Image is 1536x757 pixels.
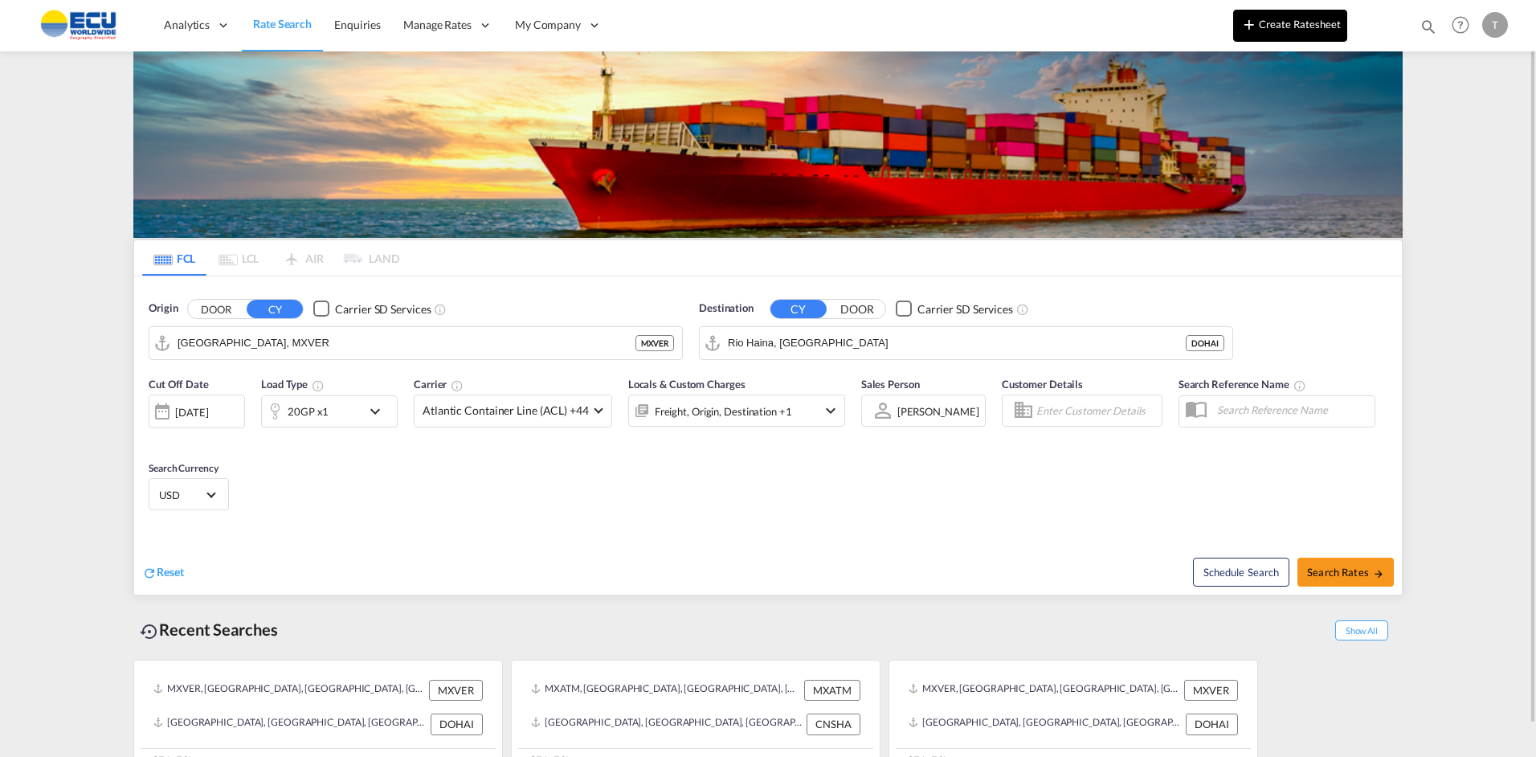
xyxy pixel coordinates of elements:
md-checkbox: Checkbox No Ink [313,301,431,317]
div: DOHAI [431,714,483,734]
div: icon-magnify [1420,18,1437,42]
span: Cut Off Date [149,378,209,391]
input: Search by Port [728,331,1186,355]
button: CY [247,300,303,318]
md-icon: icon-plus 400-fg [1240,14,1259,34]
div: Origin DOOR CY Checkbox No InkUnchecked: Search for CY (Container Yard) services for all selected... [134,276,1402,595]
md-pagination-wrapper: Use the left and right arrow keys to navigate between tabs [142,240,399,276]
button: DOOR [829,300,885,318]
div: MXVER, Veracruz, Mexico, Mexico & Central America, Americas [153,680,425,701]
md-input-container: Veracruz, MXVER [149,327,682,359]
div: MXVER [635,335,674,351]
div: MXVER, Veracruz, Mexico, Mexico & Central America, Americas [909,680,1180,701]
md-select: Select Currency: $ USDUnited States Dollar [157,483,220,506]
div: DOHAI [1186,714,1238,734]
div: T [1482,12,1508,38]
div: DOHAI, Rio Haina, Dominican Republic, Caribbean, Americas [153,714,427,734]
div: DOHAI [1186,335,1224,351]
div: MXATM, Altamira, Mexico, Mexico & Central America, Americas [531,680,800,701]
div: Recent Searches [133,612,284,648]
md-icon: Unchecked: Search for CY (Container Yard) services for all selected carriers.Checked : Search for... [1016,303,1029,316]
img: LCL+%26+FCL+BACKGROUND.png [133,51,1403,238]
button: CY [770,300,827,318]
div: [DATE] [175,405,208,419]
md-input-container: Rio Haina, DOHAI [700,327,1232,359]
span: Rate Search [253,17,312,31]
div: [DATE] [149,395,245,428]
button: Search Ratesicon-arrow-right [1297,558,1394,587]
span: Manage Rates [403,17,472,33]
button: DOOR [188,300,244,318]
div: MXVER [1184,680,1238,701]
div: [PERSON_NAME] [897,405,979,418]
md-icon: icon-magnify [1420,18,1437,35]
button: Note: By default Schedule search will only considerorigin ports, destination ports and cut off da... [1193,558,1289,587]
md-icon: icon-information-outline [312,379,325,392]
span: USD [159,488,204,502]
div: DOHAI, Rio Haina, Dominican Republic, Caribbean, Americas [909,714,1182,734]
span: Load Type [261,378,325,391]
div: Freight Origin Destination Factory Stuffingicon-chevron-down [628,395,845,427]
div: 20GP x1icon-chevron-down [261,395,398,428]
button: icon-plus 400-fgCreate Ratesheet [1233,10,1347,42]
md-datepicker: Select [149,427,161,448]
input: Enter Customer Details [1036,399,1157,423]
md-checkbox: Checkbox No Ink [896,301,1013,317]
span: Help [1447,11,1474,39]
span: Search Currency [149,462,219,474]
div: Carrier SD Services [335,301,431,317]
md-tab-item: FCL [142,240,206,276]
div: MXVER [429,680,483,701]
span: Atlantic Container Line (ACL) +44 [423,403,589,419]
md-select: Sales Person: Thelma Hernandez [896,399,981,423]
md-icon: Unchecked: Search for CY (Container Yard) services for all selected carriers.Checked : Search for... [434,303,447,316]
md-icon: Your search will be saved by the below given name [1293,379,1306,392]
span: Reset [157,565,184,579]
div: icon-refreshReset [142,564,184,582]
div: CNSHA [807,714,860,734]
span: My Company [515,17,581,33]
md-icon: icon-chevron-down [366,402,393,421]
input: Search by Port [178,331,635,355]
span: Analytics [164,17,210,33]
div: MXATM [804,680,860,701]
span: Search Reference Name [1179,378,1306,391]
span: Carrier [414,378,464,391]
md-icon: icon-chevron-down [821,401,840,420]
md-icon: icon-backup-restore [140,622,159,641]
md-icon: icon-refresh [142,566,157,580]
div: CNSHA, Shanghai, China, Greater China & Far East Asia, Asia Pacific [531,714,803,734]
md-icon: The selected Trucker/Carrierwill be displayed in the rate results If the rates are from another f... [451,379,464,392]
span: Search Rates [1307,566,1384,579]
span: Destination [699,301,754,317]
md-icon: icon-arrow-right [1373,568,1384,579]
div: Help [1447,11,1482,40]
input: Search Reference Name [1209,398,1375,422]
div: Carrier SD Services [917,301,1013,317]
span: Show All [1335,620,1388,640]
div: 20GP x1 [288,400,329,423]
span: Origin [149,301,178,317]
img: 6cccb1402a9411edb762cf9624ab9cda.png [24,7,133,43]
span: Locals & Custom Charges [628,378,746,391]
span: Sales Person [861,378,920,391]
span: Enquiries [334,18,381,31]
div: Freight Origin Destination Factory Stuffing [655,400,792,423]
span: Customer Details [1002,378,1083,391]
